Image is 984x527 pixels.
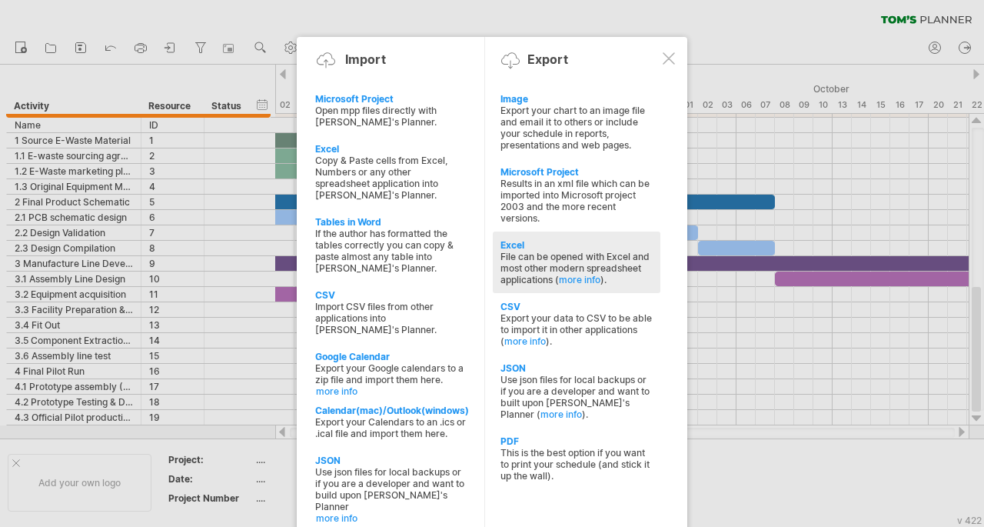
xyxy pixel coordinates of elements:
a: more info [540,409,582,420]
div: Import [345,52,386,67]
div: Use json files for local backups or if you are a developer and want to built upon [PERSON_NAME]'s... [500,374,653,420]
div: If the author has formatted the tables correctly you can copy & paste almost any table into [PERS... [315,228,467,274]
a: more info [316,512,468,524]
div: Tables in Word [315,216,467,228]
div: Export [527,52,568,67]
a: more info [559,274,600,285]
div: This is the best option if you want to print your schedule (and stick it up the wall). [500,447,653,482]
a: more info [316,385,468,397]
div: Results in an xml file which can be imported into Microsoft project 2003 and the more recent vers... [500,178,653,224]
div: Export your data to CSV to be able to import it in other applications ( ). [500,312,653,347]
a: more info [504,335,546,347]
div: Microsoft Project [500,166,653,178]
div: Excel [315,143,467,155]
div: JSON [500,362,653,374]
div: Image [500,93,653,105]
div: PDF [500,435,653,447]
div: Copy & Paste cells from Excel, Numbers or any other spreadsheet application into [PERSON_NAME]'s ... [315,155,467,201]
div: File can be opened with Excel and most other modern spreadsheet applications ( ). [500,251,653,285]
div: Export your chart to an image file and email it to others or include your schedule in reports, pr... [500,105,653,151]
div: CSV [500,301,653,312]
div: Excel [500,239,653,251]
